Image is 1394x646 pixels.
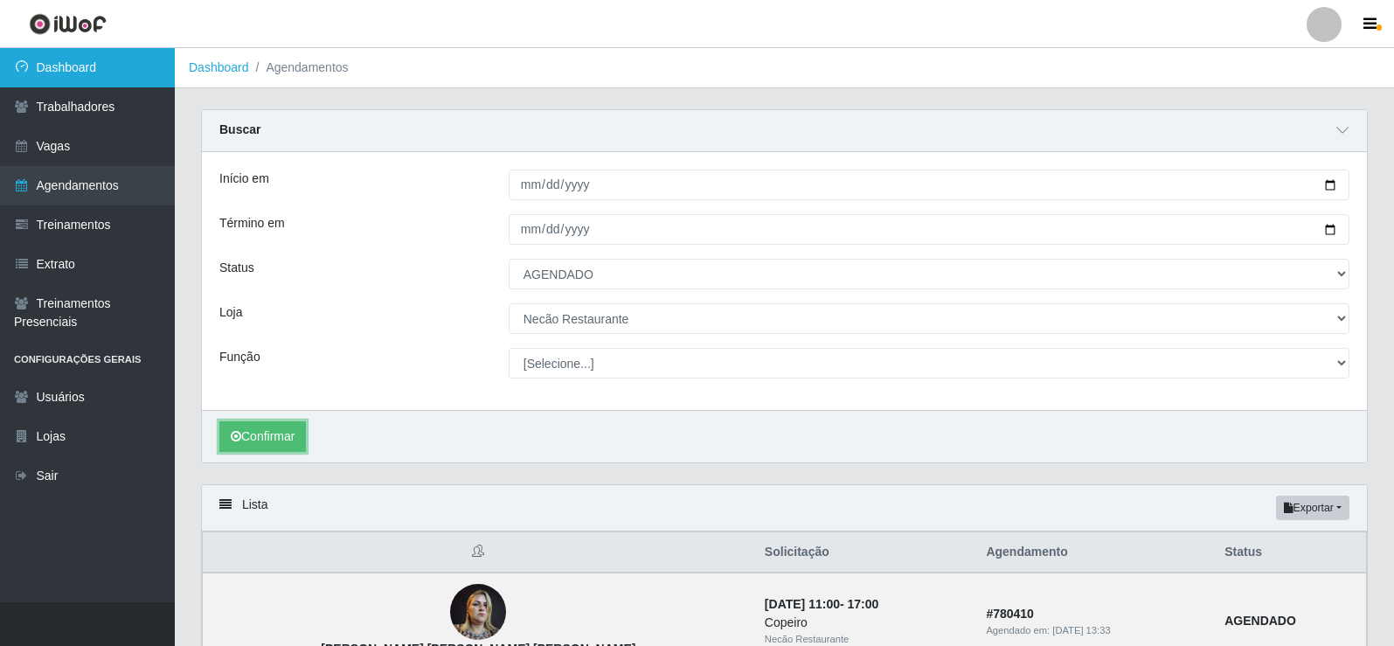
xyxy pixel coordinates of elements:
label: Status [219,259,254,277]
label: Loja [219,303,242,322]
a: Dashboard [189,60,249,74]
li: Agendamentos [249,59,349,77]
img: CoreUI Logo [29,13,107,35]
time: 17:00 [848,597,879,611]
input: 00/00/0000 [509,214,1349,245]
strong: - [765,597,878,611]
time: [DATE] 13:33 [1052,625,1110,636]
time: [DATE] 11:00 [765,597,840,611]
button: Exportar [1276,496,1349,520]
label: Função [219,348,260,366]
div: Agendado em: [986,623,1203,638]
label: Término em [219,214,285,233]
input: 00/00/0000 [509,170,1349,200]
strong: AGENDADO [1224,614,1296,628]
strong: Buscar [219,122,260,136]
label: Início em [219,170,269,188]
strong: # 780410 [986,607,1034,621]
nav: breadcrumb [175,48,1394,88]
button: Confirmar [219,421,306,452]
th: Solicitação [754,532,976,573]
th: Agendamento [975,532,1214,573]
div: Lista [202,485,1367,531]
th: Status [1214,532,1366,573]
div: Copeiro [765,614,966,632]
